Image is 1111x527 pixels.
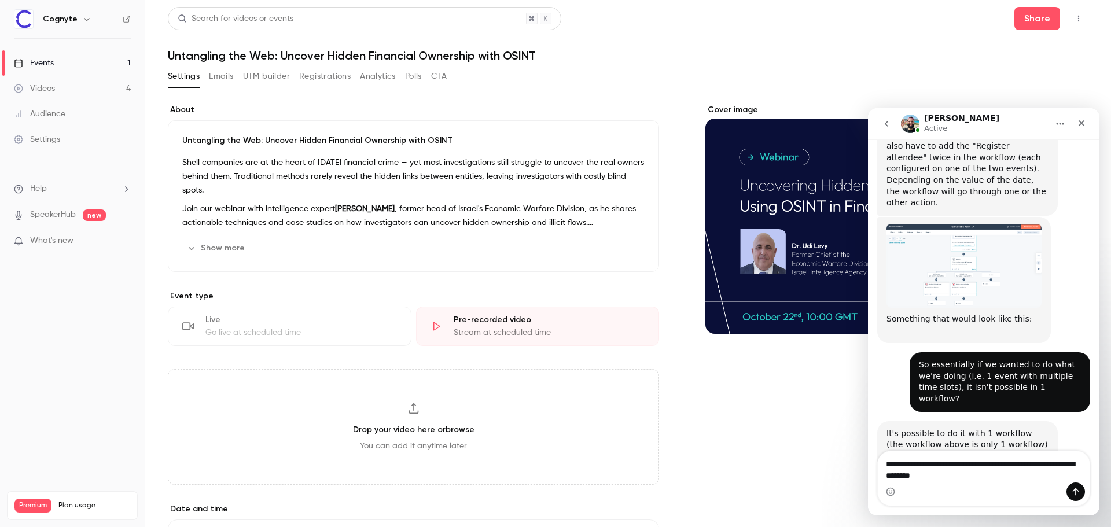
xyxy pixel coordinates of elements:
[205,327,397,338] div: Go live at scheduled time
[182,202,645,230] p: Join our webinar with intelligence expert , former head of Israel's Economic Warfare Division, as...
[83,209,106,221] span: new
[198,374,217,393] button: Send a message…
[19,320,181,354] div: It's possible to do it with 1 workflow (the workflow above is only 1 workflow) ​
[168,104,659,116] label: About
[42,244,222,303] div: So essentially if we wanted to do what we're doing (i.e. 1 event with multiple time slots), it is...
[51,251,213,296] div: So essentially if we wanted to do what we're doing (i.e. 1 event with multiple time slots), it is...
[168,307,411,346] div: LiveGo live at scheduled time
[14,83,55,94] div: Videos
[416,307,660,346] div: Pre-recorded videoStream at scheduled time
[19,205,174,228] div: Something that would look like this: ​
[360,440,467,452] span: You can add it anytime later
[868,108,1099,515] iframe: Intercom live chat
[10,343,222,374] textarea: Message…
[243,67,290,86] button: UTM builder
[18,379,27,388] button: Emoji picker
[58,501,130,510] span: Plan usage
[1014,7,1060,30] button: Share
[454,314,645,326] div: Pre-recorded video
[182,156,645,197] p: Shell companies are at the heart of [DATE] financial crime — yet most investigations still strugg...
[14,57,54,69] div: Events
[14,183,131,195] li: help-dropdown-opener
[335,205,395,213] strong: [PERSON_NAME]
[299,67,351,86] button: Registrations
[14,134,60,145] div: Settings
[182,239,252,257] button: Show more
[168,503,659,515] label: Date and time
[168,290,659,302] p: Event type
[30,235,73,247] span: What's new
[705,104,1088,116] label: Cover image
[705,104,1088,334] section: Cover image
[14,108,65,120] div: Audience
[9,313,190,361] div: It's possible to do it with 1 workflow (the workflow above is only 1 workflow)​
[182,135,645,146] p: Untangling the Web: Uncover Hidden Financial Ownership with OSINT
[360,67,396,86] button: Analytics
[168,67,200,86] button: Settings
[9,109,222,244] div: Karim says…
[209,67,233,86] button: Emails
[14,10,33,28] img: Cognyte
[9,244,222,312] div: user says…
[9,109,183,235] div: Something that would look like this:​
[178,13,293,25] div: Search for videos or events
[14,499,51,513] span: Premium
[431,67,447,86] button: CTA
[9,313,222,362] div: Karim says…
[446,425,474,434] a: browse
[405,67,422,86] button: Polls
[205,314,397,326] div: Live
[43,13,78,25] h6: Cognyte
[30,183,47,195] span: Help
[353,423,474,436] h3: Drop your video here or
[454,327,645,338] div: Stream at scheduled time
[168,49,1088,62] h1: Untangling the Web: Uncover Hidden Financial Ownership with OSINT
[30,209,76,221] a: SpeakerHub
